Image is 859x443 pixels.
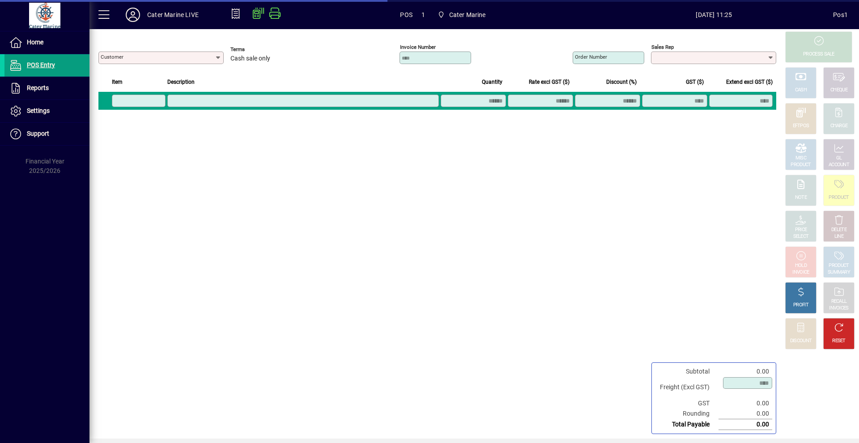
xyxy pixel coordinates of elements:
span: [DATE] 11:25 [595,8,833,22]
button: Profile [119,7,147,23]
span: Cater Marine [449,8,486,22]
td: 0.00 [719,398,772,409]
a: Settings [4,100,89,122]
span: Extend excl GST ($) [726,77,773,87]
div: ACCOUNT [829,162,849,168]
div: INVOICE [792,269,809,276]
div: EFTPOS [793,123,809,129]
td: GST [655,398,719,409]
mat-label: Sales rep [651,44,674,50]
span: Cater Marine [434,7,489,23]
div: HOLD [795,262,807,269]
span: Discount (%) [606,77,637,87]
span: Terms [230,47,284,52]
div: RESET [832,338,846,344]
span: Item [112,77,123,87]
div: PRICE [795,227,807,233]
div: CHEQUE [830,87,847,94]
div: RECALL [831,298,847,305]
div: DELETE [831,227,846,233]
span: Description [167,77,195,87]
div: PROFIT [793,302,808,309]
td: Total Payable [655,419,719,430]
div: PROCESS SALE [803,51,834,58]
span: Cash sale only [230,55,270,62]
div: LINE [834,233,843,240]
td: Subtotal [655,366,719,377]
td: 0.00 [719,409,772,419]
mat-label: Customer [101,54,123,60]
span: Rate excl GST ($) [529,77,570,87]
span: Quantity [482,77,502,87]
div: INVOICES [829,305,848,312]
div: CASH [795,87,807,94]
span: GST ($) [686,77,704,87]
div: Pos1 [833,8,848,22]
span: Settings [27,107,50,114]
div: CHARGE [830,123,848,129]
a: Home [4,31,89,54]
td: 0.00 [719,366,772,377]
div: NOTE [795,194,807,201]
div: Cater Marine LIVE [147,8,199,22]
mat-label: Order number [575,54,607,60]
div: MISC [795,155,806,162]
div: PRODUCT [829,262,849,269]
div: PRODUCT [829,194,849,201]
span: POS Entry [27,61,55,69]
div: SELECT [793,233,809,240]
div: PRODUCT [791,162,811,168]
a: Support [4,123,89,145]
div: DISCOUNT [790,338,812,344]
div: GL [836,155,842,162]
span: POS [400,8,412,22]
span: Reports [27,84,49,91]
span: Home [27,39,43,46]
div: SUMMARY [828,269,850,276]
span: 1 [421,8,425,22]
td: 0.00 [719,419,772,430]
mat-label: Invoice number [400,44,436,50]
td: Freight (Excl GST) [655,377,719,398]
td: Rounding [655,409,719,419]
a: Reports [4,77,89,99]
span: Support [27,130,49,137]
